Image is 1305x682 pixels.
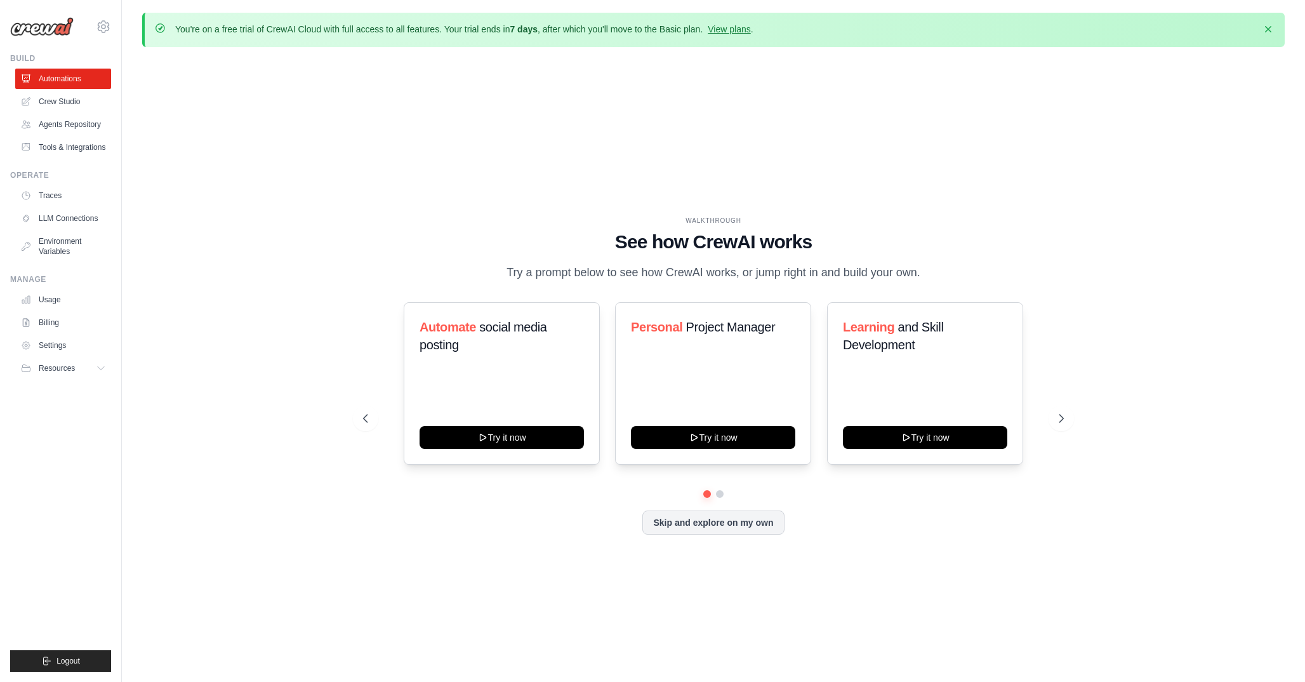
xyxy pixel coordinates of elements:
a: Traces [15,185,111,206]
button: Skip and explore on my own [642,511,784,535]
p: You're on a free trial of CrewAI Cloud with full access to all features. Your trial ends in , aft... [175,23,753,36]
a: View plans [708,24,750,34]
a: Billing [15,312,111,333]
button: Resources [15,358,111,378]
p: Try a prompt below to see how CrewAI works, or jump right in and build your own. [500,264,927,282]
span: Project Manager [686,320,776,334]
span: Personal [631,320,682,334]
h1: See how CrewAI works [363,231,1064,253]
a: Agents Repository [15,114,111,135]
span: Resources [39,363,75,373]
div: WALKTHROUGH [363,216,1064,225]
span: social media posting [420,320,547,352]
button: Try it now [843,426,1007,449]
strong: 7 days [510,24,538,34]
div: Operate [10,170,111,180]
a: Usage [15,290,111,310]
a: Automations [15,69,111,89]
a: Settings [15,335,111,356]
span: and Skill Development [843,320,943,352]
div: Manage [10,274,111,284]
img: Logo [10,17,74,36]
button: Try it now [631,426,795,449]
span: Logout [56,656,80,666]
a: LLM Connections [15,208,111,229]
span: Automate [420,320,476,334]
a: Tools & Integrations [15,137,111,157]
div: Build [10,53,111,64]
a: Environment Variables [15,231,111,262]
span: Learning [843,320,894,334]
button: Logout [10,650,111,672]
a: Crew Studio [15,91,111,112]
button: Try it now [420,426,584,449]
